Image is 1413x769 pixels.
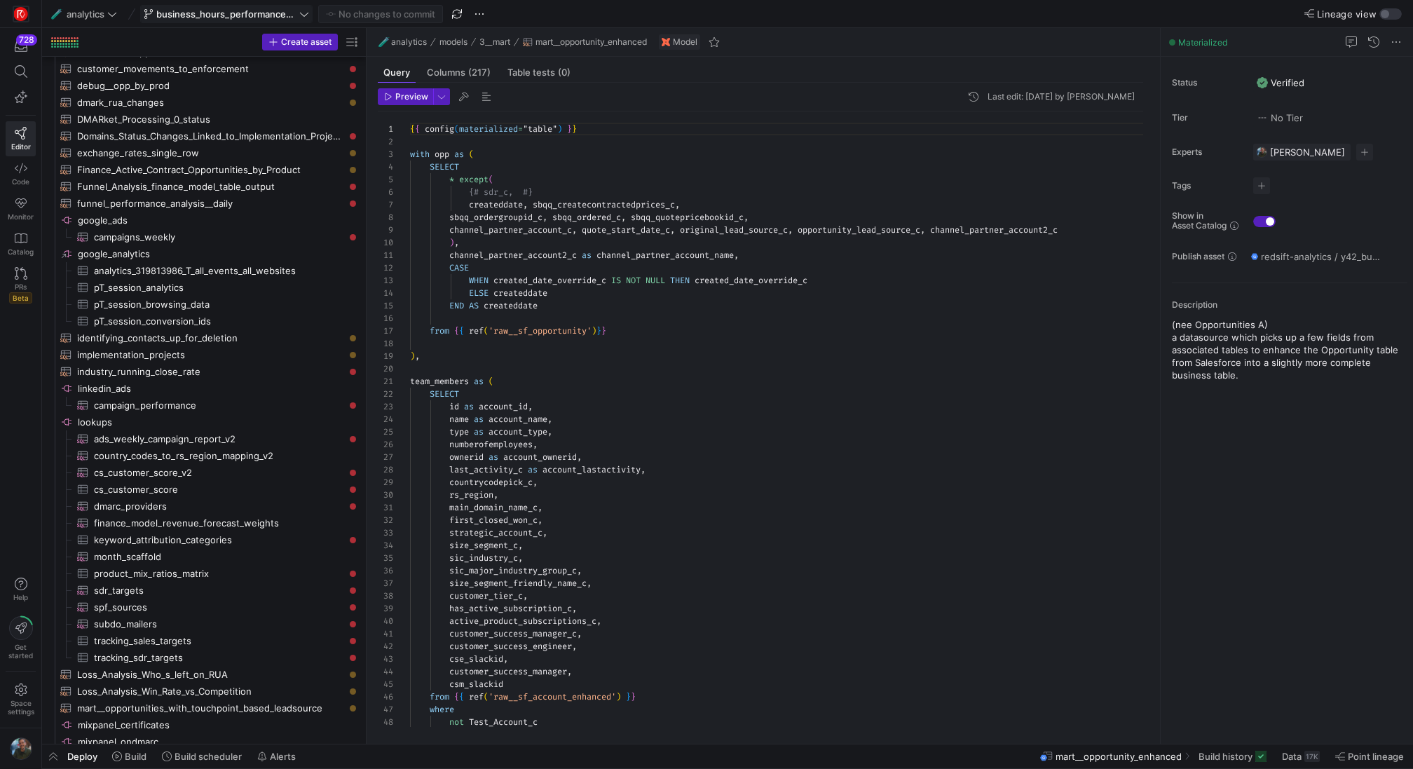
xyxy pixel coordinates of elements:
[459,123,518,135] span: materialized
[484,300,538,311] span: createddate
[14,7,28,21] img: https://storage.googleapis.com/y42-prod-data-exchange/images/C0c2ZRu8XU2mQEXUlKrTCN4i0dD3czfOt8UZ...
[410,376,469,387] span: team_members
[572,641,577,652] span: ,
[378,325,393,337] div: 17
[538,515,542,526] span: ,
[6,611,36,665] button: Getstarted
[449,679,503,690] span: csm_slackid
[8,212,34,221] span: Monitor
[631,691,636,702] span: }
[378,400,393,413] div: 23
[518,540,523,551] span: ,
[378,135,393,148] div: 2
[535,37,647,47] span: mart__opportunity_enhanced
[378,388,393,400] div: 22
[449,578,587,589] span: size_segment_friendly_name_c
[454,325,459,336] span: {
[378,350,393,362] div: 19
[378,640,393,653] div: 42
[1329,744,1410,768] button: Point lineage
[469,691,484,702] span: ref
[449,237,454,248] span: )
[489,325,592,336] span: 'raw__sf_opportunity'
[547,414,552,425] span: ,
[1282,751,1302,762] span: Data
[449,527,542,538] span: strategic_account_c
[410,123,415,135] span: {
[1257,112,1268,123] img: No tier
[474,376,484,387] span: as
[469,300,479,311] span: AS
[378,451,393,463] div: 27
[601,325,606,336] span: }
[459,325,464,336] span: {
[503,451,577,463] span: account_ownerid
[459,174,489,185] span: except
[547,426,552,437] span: ,
[542,464,641,475] span: account_lastactivity
[378,88,433,105] button: Preview
[375,34,430,50] button: 🧪analytics
[435,149,449,160] span: opp
[1317,8,1377,20] span: Lineage view
[6,2,36,26] a: https://storage.googleapis.com/y42-prod-data-exchange/images/C0c2ZRu8XU2mQEXUlKrTCN4i0dD3czfOt8UZ...
[454,691,459,702] span: {
[395,92,428,102] span: Preview
[378,501,393,514] div: 31
[391,37,427,47] span: analytics
[449,666,567,677] span: customer_success_manager
[449,628,577,639] span: customer_success_manager_c
[378,590,393,602] div: 38
[106,744,153,768] button: Build
[489,451,498,463] span: as
[378,362,393,375] div: 20
[449,615,596,627] span: active_product_subscriptions_c
[1253,74,1308,92] button: VerifiedVerified
[378,678,393,690] div: 45
[378,249,393,261] div: 11
[378,514,393,526] div: 32
[449,590,523,601] span: customer_tier_c
[533,439,538,450] span: ,
[383,68,410,77] span: Query
[427,68,491,77] span: Columns
[378,552,393,564] div: 35
[378,337,393,350] div: 18
[479,401,528,412] span: account_id
[378,261,393,274] div: 12
[596,615,601,627] span: ,
[582,224,670,236] span: quote_start_date_c
[6,121,36,156] a: Editor
[484,325,489,336] span: (
[449,401,459,412] span: id
[474,414,484,425] span: as
[484,691,489,702] span: (
[577,565,582,576] span: ,
[156,744,248,768] button: Build scheduler
[8,643,33,660] span: Get started
[567,123,572,135] span: }
[378,198,393,211] div: 7
[175,751,242,762] span: Build scheduler
[1192,744,1273,768] button: Build history
[378,716,393,728] div: 48
[489,414,547,425] span: account_name
[1056,751,1182,762] span: mart__opportunity_enhanced
[449,502,538,513] span: main_domain_name_c
[125,751,146,762] span: Build
[378,438,393,451] div: 26
[6,156,36,191] a: Code
[518,123,523,135] span: =
[449,716,464,728] span: not
[6,677,36,722] a: Spacesettings
[454,149,464,160] span: as
[577,628,582,639] span: ,
[378,186,393,198] div: 6
[378,602,393,615] div: 39
[493,287,547,299] span: createddate
[533,199,675,210] span: sbqq_createcontractedprices_c
[552,212,621,223] span: sbqq_ordered_c
[6,571,36,608] button: Help
[449,489,493,501] span: rs_region
[641,464,646,475] span: ,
